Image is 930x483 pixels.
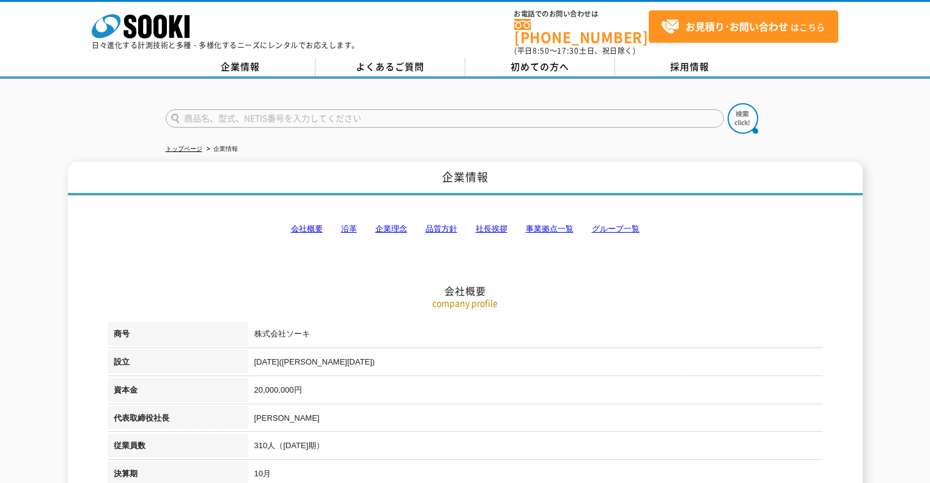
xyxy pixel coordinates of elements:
[316,58,465,76] a: よくあるご質問
[291,224,323,233] a: 会社概要
[476,224,507,233] a: 社長挨拶
[248,350,823,378] td: [DATE]([PERSON_NAME][DATE])
[465,58,615,76] a: 初めての方へ
[166,145,202,152] a: トップページ
[514,19,649,44] a: [PHONE_NUMBER]
[108,434,248,462] th: 従業員数
[514,10,649,18] span: お電話でのお問い合わせは
[248,434,823,462] td: 310人（[DATE]期）
[426,224,457,233] a: 品質方針
[514,45,635,56] span: (平日 ～ 土日、祝日除く)
[685,19,788,34] strong: お見積り･お問い合わせ
[108,162,823,297] h2: 会社概要
[68,162,863,195] h1: 企業情報
[108,406,248,434] th: 代表取締役社長
[166,109,724,128] input: 商品名、型式、NETIS番号を入力してください
[248,406,823,434] td: [PERSON_NAME]
[248,322,823,350] td: 株式会社ソーキ
[615,58,765,76] a: 採用情報
[108,378,248,406] th: 資本金
[526,224,574,233] a: 事業拠点一覧
[557,45,579,56] span: 17:30
[375,224,407,233] a: 企業理念
[108,350,248,378] th: 設立
[649,10,838,43] a: お見積り･お問い合わせはこちら
[511,60,569,73] span: 初めての方へ
[248,378,823,406] td: 20,000,000円
[108,322,248,350] th: 商号
[661,18,825,36] span: はこちら
[108,297,823,310] p: company profile
[92,42,360,49] p: 日々進化する計測技術と多種・多様化するニーズにレンタルでお応えします。
[204,143,238,156] li: 企業情報
[341,224,357,233] a: 沿革
[592,224,640,233] a: グループ一覧
[533,45,550,56] span: 8:50
[166,58,316,76] a: 企業情報
[728,103,758,134] img: btn_search.png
